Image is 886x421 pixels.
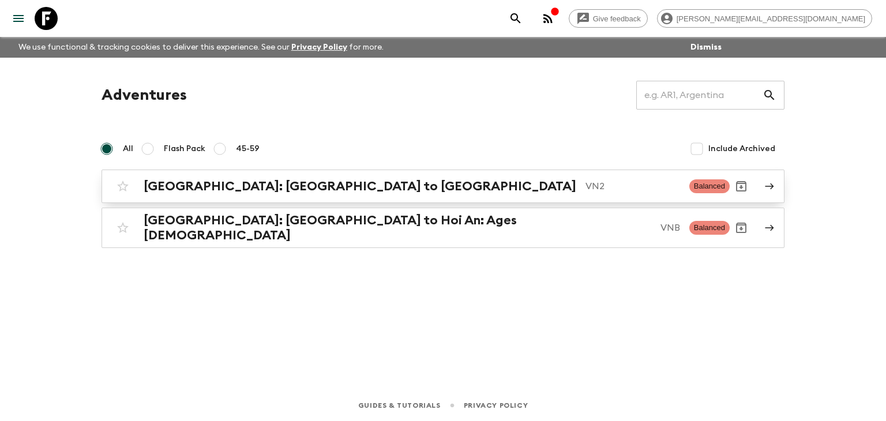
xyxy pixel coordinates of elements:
span: Include Archived [708,143,775,155]
a: Privacy Policy [464,399,528,412]
a: [GEOGRAPHIC_DATA]: [GEOGRAPHIC_DATA] to [GEOGRAPHIC_DATA]VN2BalancedArchive [102,170,784,203]
h2: [GEOGRAPHIC_DATA]: [GEOGRAPHIC_DATA] to [GEOGRAPHIC_DATA] [144,179,576,194]
span: Balanced [689,179,730,193]
span: [PERSON_NAME][EMAIL_ADDRESS][DOMAIN_NAME] [670,14,872,23]
a: Give feedback [569,9,648,28]
a: Guides & Tutorials [358,399,441,412]
span: Flash Pack [164,143,205,155]
button: menu [7,7,30,30]
p: VN2 [585,179,680,193]
input: e.g. AR1, Argentina [636,79,763,111]
button: Archive [730,216,753,239]
span: All [123,143,133,155]
button: search adventures [504,7,527,30]
a: Privacy Policy [291,43,347,51]
span: Balanced [689,221,730,235]
button: Archive [730,175,753,198]
p: VNB [660,221,680,235]
h2: [GEOGRAPHIC_DATA]: [GEOGRAPHIC_DATA] to Hoi An: Ages [DEMOGRAPHIC_DATA] [144,213,651,243]
button: Dismiss [688,39,724,55]
div: [PERSON_NAME][EMAIL_ADDRESS][DOMAIN_NAME] [657,9,872,28]
span: 45-59 [236,143,260,155]
h1: Adventures [102,84,187,107]
a: [GEOGRAPHIC_DATA]: [GEOGRAPHIC_DATA] to Hoi An: Ages [DEMOGRAPHIC_DATA]VNBBalancedArchive [102,208,784,248]
p: We use functional & tracking cookies to deliver this experience. See our for more. [14,37,388,58]
span: Give feedback [587,14,647,23]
